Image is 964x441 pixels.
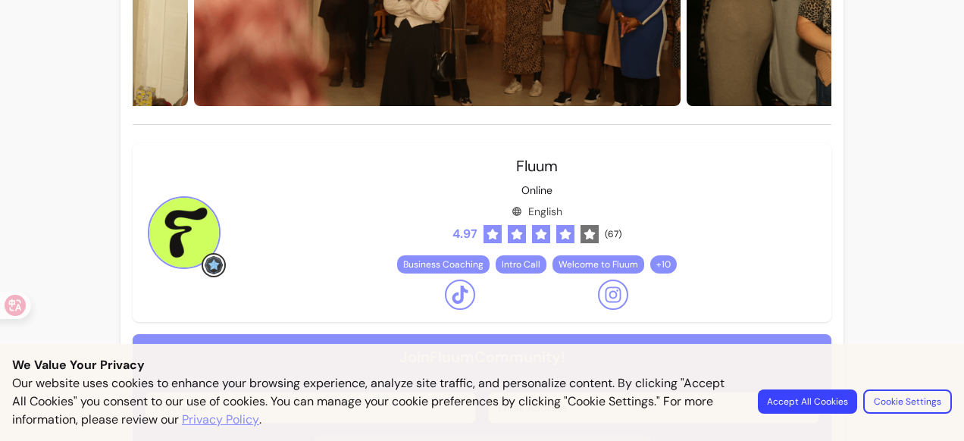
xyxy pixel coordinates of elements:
[12,356,952,374] p: We Value Your Privacy
[12,374,740,429] p: Our website uses cookies to enhance your browsing experience, analyze site traffic, and personali...
[758,389,857,414] button: Accept All Cookies
[863,389,952,414] button: Cookie Settings
[516,156,558,176] span: Fluum
[205,256,223,274] img: Grow
[403,258,484,271] span: Business Coaching
[502,258,540,271] span: Intro Call
[148,196,221,269] img: Provider image
[452,225,477,243] span: 4.97
[605,228,621,240] span: ( 67 )
[521,183,552,198] p: Online
[182,411,259,429] a: Privacy Policy
[512,204,562,219] div: English
[653,258,674,271] span: + 10
[559,258,638,271] span: Welcome to Fluum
